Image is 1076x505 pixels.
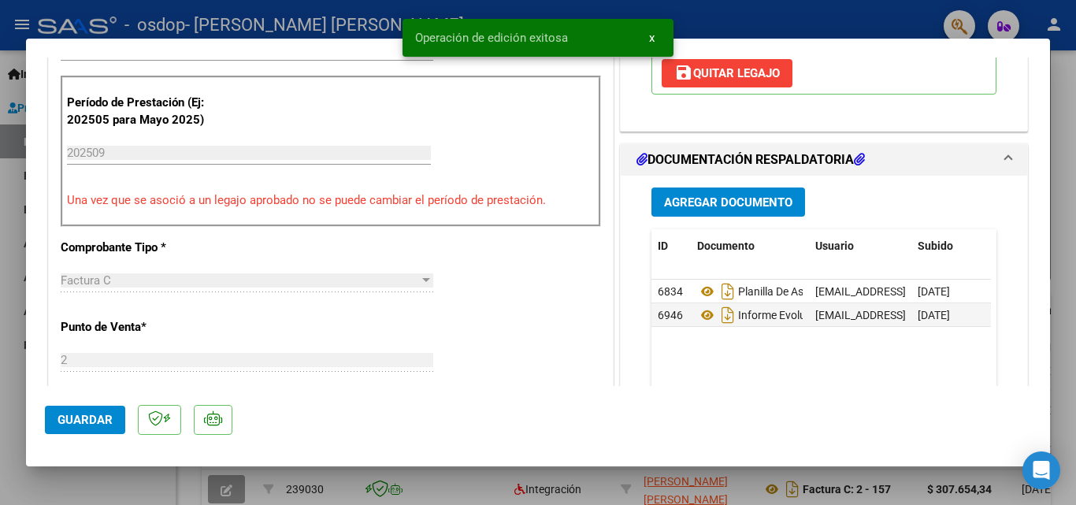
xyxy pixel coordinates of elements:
[674,66,780,80] span: Quitar Legajo
[809,229,911,263] datatable-header-cell: Usuario
[990,229,1069,263] datatable-header-cell: Acción
[61,318,223,336] p: Punto de Venta
[45,406,125,434] button: Guardar
[918,285,950,298] span: [DATE]
[67,94,225,129] p: Período de Prestación (Ej: 202505 para Mayo 2025)
[815,240,854,252] span: Usuario
[621,176,1027,503] div: DOCUMENTACIÓN RESPALDATORIA
[697,285,926,298] span: Planilla De Asistencia Septiembre 2025
[58,413,113,427] span: Guardar
[651,188,805,217] button: Agregar Documento
[658,285,683,298] span: 6834
[415,30,568,46] span: Operación de edición exitosa
[61,239,223,257] p: Comprobante Tipo *
[697,309,859,321] span: Informe Evolutivo [DATE]
[651,229,691,263] datatable-header-cell: ID
[718,303,738,328] i: Descargar documento
[1022,451,1060,489] div: Open Intercom Messenger
[649,31,655,45] span: x
[718,279,738,304] i: Descargar documento
[911,229,990,263] datatable-header-cell: Subido
[918,240,953,252] span: Subido
[918,309,950,321] span: [DATE]
[61,273,111,288] span: Factura C
[67,191,595,210] p: Una vez que se asoció a un legajo aprobado no se puede cambiar el período de prestación.
[658,240,668,252] span: ID
[658,309,683,321] span: 6946
[697,240,755,252] span: Documento
[691,229,809,263] datatable-header-cell: Documento
[664,195,792,210] span: Agregar Documento
[636,24,667,52] button: x
[636,150,865,169] h1: DOCUMENTACIÓN RESPALDATORIA
[621,144,1027,176] mat-expansion-panel-header: DOCUMENTACIÓN RESPALDATORIA
[662,59,792,87] button: Quitar Legajo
